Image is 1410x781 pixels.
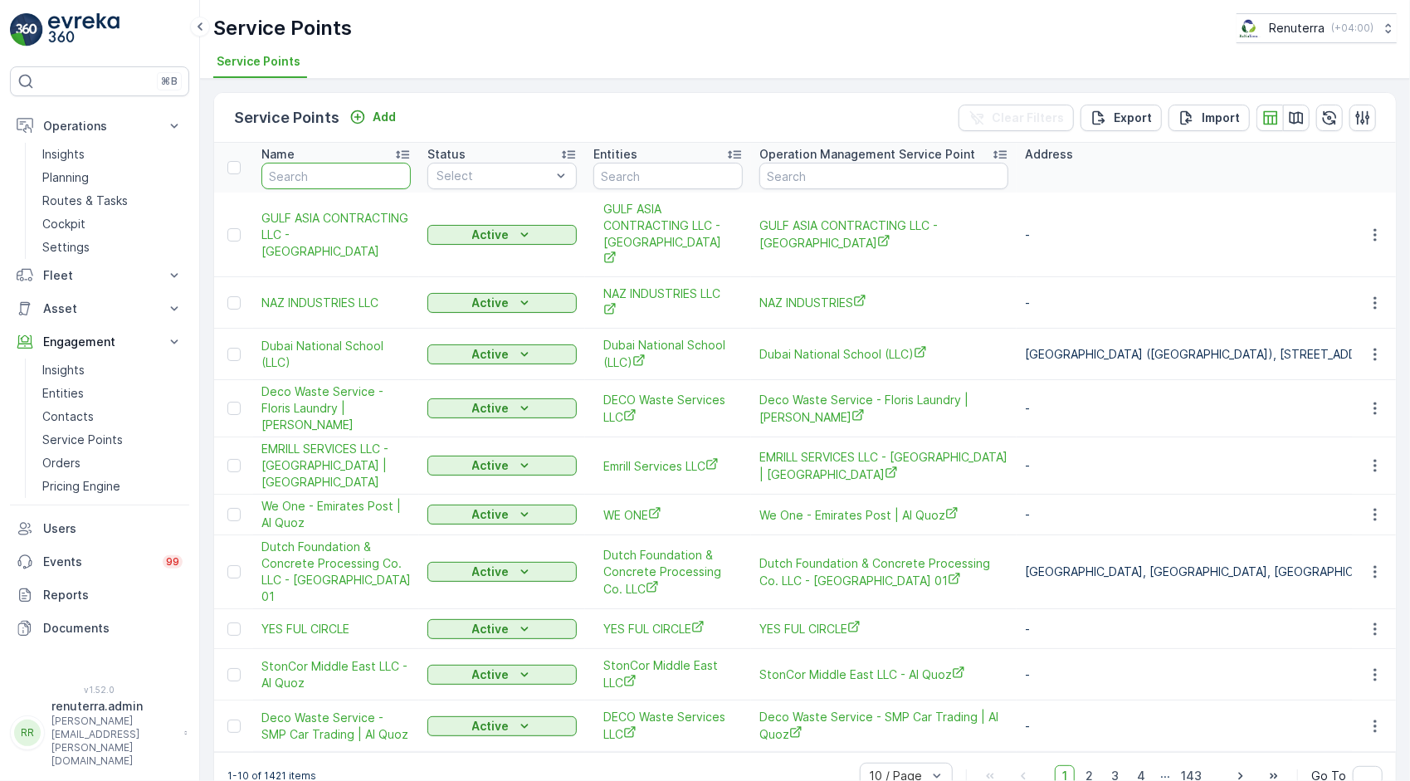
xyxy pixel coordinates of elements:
a: YES FUL CIRCLE [261,621,411,637]
a: StonCor Middle East LLC [603,657,733,691]
p: Name [261,146,295,163]
p: Engagement [43,334,156,350]
a: Insights [36,143,189,166]
div: Toggle Row Selected [227,296,241,310]
td: - [1017,649,1400,700]
span: DECO Waste Services LLC [603,709,733,743]
p: Entities [42,385,84,402]
span: Emrill Services LLC [603,457,733,475]
p: Planning [42,169,89,186]
button: Active [427,665,577,685]
span: EMRILL SERVICES LLC - [GEOGRAPHIC_DATA] | [GEOGRAPHIC_DATA] [759,449,1008,483]
p: Active [472,506,510,523]
a: GULF ASIA CONTRACTING LLC - Dubai Maritime City [261,210,411,260]
a: Pricing Engine [36,475,189,498]
p: Add [373,109,396,125]
p: Reports [43,587,183,603]
span: GULF ASIA CONTRACTING LLC - [GEOGRAPHIC_DATA] [603,201,733,268]
a: Dubai National School (LLC) [759,345,1008,363]
p: Service Points [42,432,123,448]
p: Routes & Tasks [42,193,128,209]
span: Deco Waste Service - Floris Laundry | [PERSON_NAME] [759,392,1008,426]
div: Toggle Row Selected [227,668,241,681]
a: Entities [36,382,189,405]
p: Settings [42,239,90,256]
a: Reports [10,578,189,612]
p: Events [43,554,153,570]
p: Operation Management Service Point [759,146,975,163]
span: EMRILL SERVICES LLC - [GEOGRAPHIC_DATA] | [GEOGRAPHIC_DATA] [261,441,411,491]
p: Address [1025,146,1073,163]
p: Insights [42,362,85,378]
div: Toggle Row Selected [227,228,241,242]
p: ( +04:00 ) [1331,22,1373,35]
td: - [1017,380,1400,437]
div: Toggle Row Selected [227,459,241,472]
button: Active [427,562,577,582]
p: Active [472,227,510,243]
input: Search [759,163,1008,189]
button: Asset [10,292,189,325]
button: Active [427,456,577,476]
td: - [1017,495,1400,535]
p: ⌘B [161,75,178,88]
span: Deco Waste Service - SMP Car Trading | Al Quoz [261,710,411,743]
p: [GEOGRAPHIC_DATA], [GEOGRAPHIC_DATA], [GEOGRAPHIC_DATA] [1025,564,1392,580]
p: Export [1114,110,1152,126]
a: YES FUL CIRCLE [603,620,733,637]
p: Active [472,621,510,637]
a: Dutch Foundation & Concrete Processing Co. LLC - EMAAR Marina Place 01 [261,539,411,605]
p: Select [437,168,551,184]
button: Export [1081,105,1162,131]
p: Active [472,718,510,735]
p: Insights [42,146,85,163]
p: [PERSON_NAME][EMAIL_ADDRESS][PERSON_NAME][DOMAIN_NAME] [51,715,176,768]
a: Dutch Foundation & Concrete Processing Co. LLC - EMAAR Marina Place 01 [759,555,1008,589]
input: Search [593,163,743,189]
a: NAZ INDUSTRIES [759,294,1008,311]
div: Toggle Row Selected [227,508,241,521]
a: GULF ASIA CONTRACTING LLC - Dubai Maritime City [603,201,733,268]
a: Insights [36,359,189,382]
td: - [1017,277,1400,329]
button: Renuterra(+04:00) [1237,13,1397,43]
a: We One - Emirates Post | Al Quoz [759,506,1008,524]
a: EMRILL SERVICES LLC - Dubai Downtown | Business Bay [261,441,411,491]
p: Active [472,400,510,417]
button: Active [427,225,577,245]
span: Dubai National School (LLC) [603,337,733,371]
p: Status [427,146,466,163]
span: NAZ INDUSTRIES LLC [261,295,411,311]
p: Cockpit [42,216,85,232]
a: Dubai National School (LLC) [261,338,411,371]
button: Active [427,716,577,736]
a: StonCor Middle East LLC - Al Quoz [261,658,411,691]
p: Operations [43,118,156,134]
p: Fleet [43,267,156,284]
span: Deco Waste Service - Floris Laundry | [PERSON_NAME] [261,383,411,433]
button: Operations [10,110,189,143]
a: GULF ASIA CONTRACTING LLC - Dubai Maritime City [759,217,1008,251]
span: YES FUL CIRCLE [759,620,1008,637]
a: StonCor Middle East LLC - Al Quoz [759,666,1008,683]
span: GULF ASIA CONTRACTING LLC - [GEOGRAPHIC_DATA] [261,210,411,260]
button: Import [1168,105,1250,131]
a: WE ONE [603,506,733,524]
td: - [1017,193,1400,277]
span: Dutch Foundation & Concrete Processing Co. LLC - [GEOGRAPHIC_DATA] 01 [759,555,1008,589]
a: Planning [36,166,189,189]
p: [GEOGRAPHIC_DATA] ([GEOGRAPHIC_DATA]), [STREET_ADDRESS] [1025,346,1392,363]
a: Deco Waste Service - Floris Laundry | Jabel Ali [261,383,411,433]
img: Screenshot_2024-07-26_at_13.33.01.png [1237,19,1262,37]
td: - [1017,437,1400,495]
p: Active [472,346,510,363]
a: Deco Waste Service - Floris Laundry | Jabel Ali [759,392,1008,426]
